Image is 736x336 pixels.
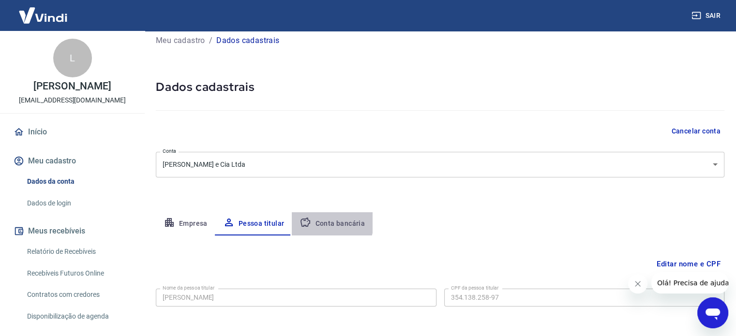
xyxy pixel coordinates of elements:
[23,263,133,283] a: Recebíveis Futuros Online
[19,95,126,105] p: [EMAIL_ADDRESS][DOMAIN_NAME]
[156,212,215,235] button: Empresa
[215,212,292,235] button: Pessoa titular
[23,242,133,262] a: Relatório de Recebíveis
[653,255,724,273] button: Editar nome e CPF
[209,35,212,46] p: /
[12,121,133,143] a: Início
[156,79,724,95] h5: Dados cadastrais
[23,172,133,191] a: Dados da conta
[216,35,279,46] p: Dados cadastrais
[12,150,133,172] button: Meu cadastro
[628,274,647,293] iframe: Fechar mensagem
[6,7,81,15] span: Olá! Precisa de ajuda?
[23,193,133,213] a: Dados de login
[697,297,728,328] iframe: Botão para abrir a janela de mensagens
[163,147,176,155] label: Conta
[53,39,92,77] div: L
[651,272,728,293] iframe: Mensagem da empresa
[292,212,373,235] button: Conta bancária
[12,220,133,242] button: Meus recebíveis
[23,307,133,326] a: Disponibilização de agenda
[23,285,133,305] a: Contratos com credores
[690,7,724,25] button: Sair
[12,0,75,30] img: Vindi
[156,35,205,46] a: Meu cadastro
[33,81,111,91] p: [PERSON_NAME]
[667,122,724,140] button: Cancelar conta
[156,152,724,177] div: [PERSON_NAME] e Cia Ltda
[451,284,499,292] label: CPF da pessoa titular
[163,284,214,292] label: Nome da pessoa titular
